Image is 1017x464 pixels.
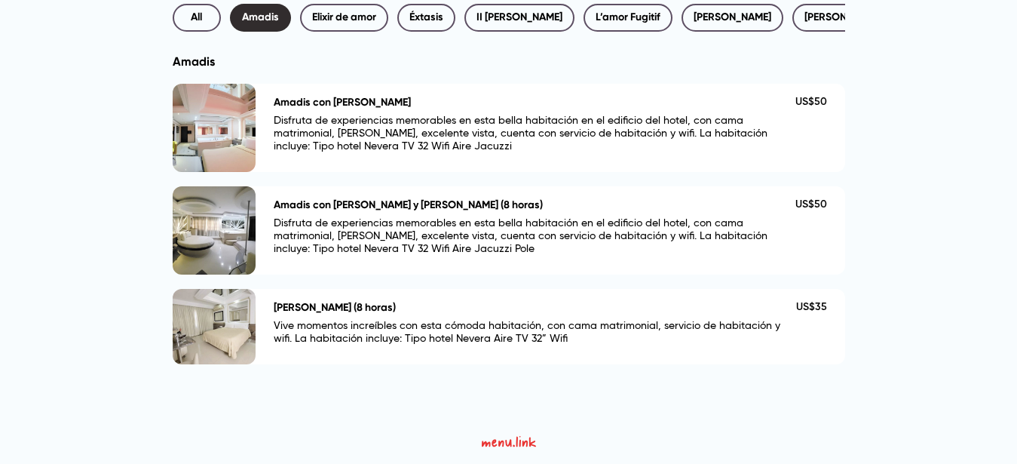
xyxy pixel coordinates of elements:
[274,217,795,262] p: Disfruta de experiencias memorables en esta bella habitación en el edificio del hotel, con cama m...
[274,301,396,314] h4: [PERSON_NAME] (8 horas)
[300,4,388,32] button: Elixir de amor
[682,4,783,32] button: [PERSON_NAME]
[804,8,882,27] span: [PERSON_NAME]
[584,4,672,32] button: L’amor Fugitif
[173,54,845,69] h3: Amadis
[796,301,827,314] p: US$ 35
[274,96,411,109] h4: Amadis con [PERSON_NAME]
[795,96,827,109] p: US$ 50
[274,320,796,352] p: Vive momentos increíbles con esta cómoda habitación, con cama matrimonial, servicio de habitación...
[230,4,291,32] button: Amadis
[173,4,221,32] button: All
[464,4,574,32] button: II [PERSON_NAME]
[242,8,279,27] span: Amadis
[596,8,660,27] span: L’amor Fugitif
[482,425,536,450] a: Menu Link Logo
[795,198,827,211] p: US$ 50
[476,8,562,27] span: II [PERSON_NAME]
[185,8,209,27] span: All
[397,4,455,32] button: Éxtasis
[694,8,771,27] span: [PERSON_NAME]
[274,198,543,211] h4: Amadis con [PERSON_NAME] y [PERSON_NAME] (8 horas)
[312,8,376,27] span: Elixir de amor
[409,8,443,27] span: Éxtasis
[274,115,795,159] p: Disfruta de experiencias memorables en esta bella habitación en el edificio del hotel, con cama m...
[792,4,894,32] button: [PERSON_NAME]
